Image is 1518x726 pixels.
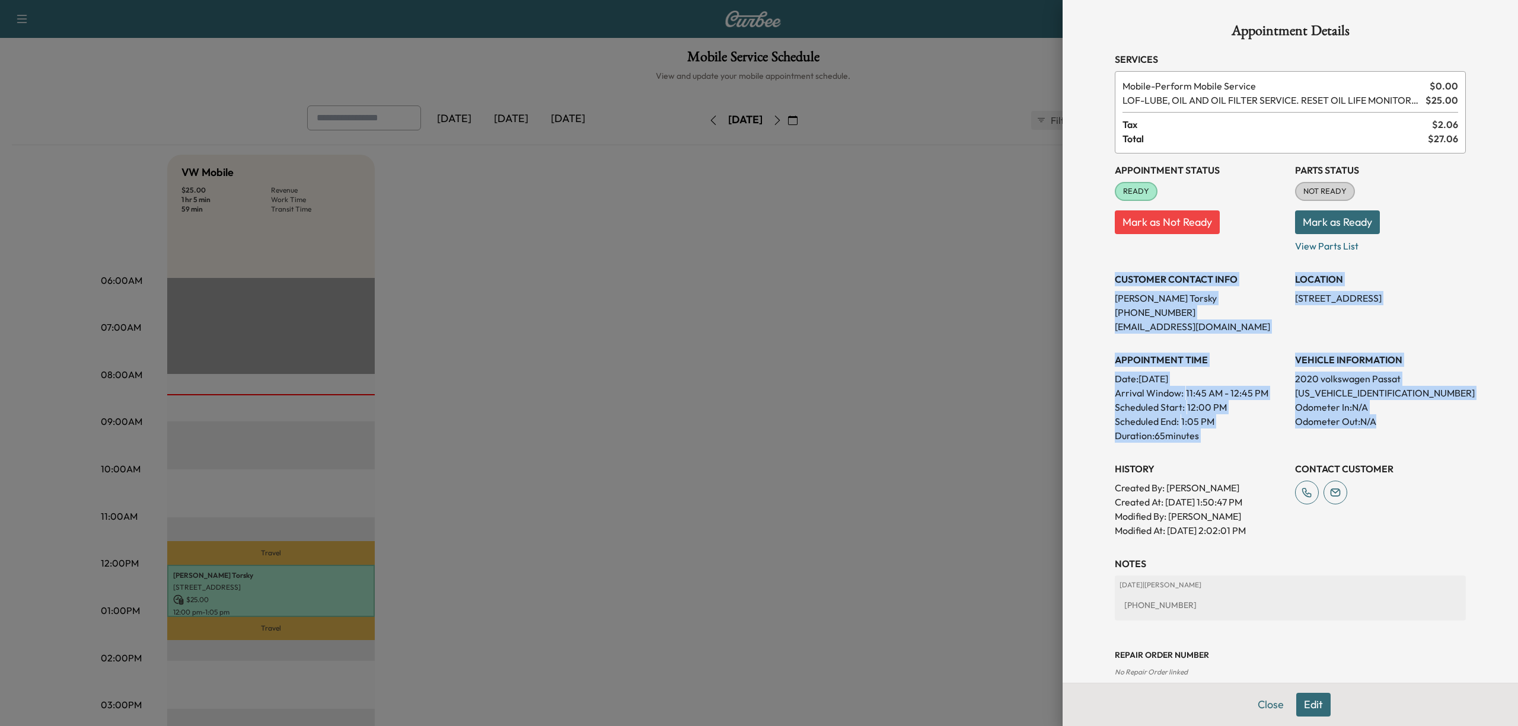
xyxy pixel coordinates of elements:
h3: APPOINTMENT TIME [1115,353,1286,367]
h3: VEHICLE INFORMATION [1295,353,1466,367]
h3: Services [1115,52,1466,66]
p: [DATE] | [PERSON_NAME] [1120,580,1461,590]
h3: LOCATION [1295,272,1466,286]
button: Edit [1296,693,1331,717]
p: [PHONE_NUMBER] [1115,305,1286,319]
p: Scheduled Start: [1115,400,1185,414]
h3: Repair Order number [1115,649,1466,661]
p: Odometer Out: N/A [1295,414,1466,428]
h1: Appointment Details [1115,24,1466,43]
h3: History [1115,462,1286,476]
div: [PHONE_NUMBER] [1120,594,1461,616]
p: [STREET_ADDRESS] [1295,291,1466,305]
p: View Parts List [1295,234,1466,253]
p: Scheduled End: [1115,414,1179,428]
p: Duration: 65 minutes [1115,428,1286,443]
p: 12:00 PM [1187,400,1227,414]
p: [PERSON_NAME] Torsky [1115,291,1286,305]
button: Mark as Ready [1295,210,1380,234]
p: Odometer In: N/A [1295,400,1466,414]
span: READY [1116,186,1156,197]
span: $ 27.06 [1428,132,1458,146]
p: Created At : [DATE] 1:50:47 PM [1115,495,1286,509]
button: Mark as Not Ready [1115,210,1220,234]
button: Close [1250,693,1291,717]
span: Tax [1122,117,1432,132]
p: Created By : [PERSON_NAME] [1115,481,1286,495]
h3: Appointment Status [1115,163,1286,177]
span: NOT READY [1296,186,1354,197]
p: 2020 volkswagen Passat [1295,372,1466,386]
h3: Parts Status [1295,163,1466,177]
span: Total [1122,132,1428,146]
p: 1:05 PM [1181,414,1214,428]
span: No Repair Order linked [1115,667,1188,676]
span: $ 0.00 [1430,79,1458,93]
p: [US_VEHICLE_IDENTIFICATION_NUMBER] [1295,386,1466,400]
h3: CONTACT CUSTOMER [1295,462,1466,476]
span: LUBE, OIL AND OIL FILTER SERVICE. RESET OIL LIFE MONITOR. HAZARDOUS WASTE FEE WILL BE APPLIED. [1122,93,1421,107]
span: $ 25.00 [1425,93,1458,107]
p: Modified By : [PERSON_NAME] [1115,509,1286,523]
p: [EMAIL_ADDRESS][DOMAIN_NAME] [1115,319,1286,334]
p: Date: [DATE] [1115,372,1286,386]
h3: CUSTOMER CONTACT INFO [1115,272,1286,286]
span: $ 2.06 [1432,117,1458,132]
p: Arrival Window: [1115,386,1286,400]
h3: NOTES [1115,557,1466,571]
p: Modified At : [DATE] 2:02:01 PM [1115,523,1286,538]
span: 11:45 AM - 12:45 PM [1186,386,1268,400]
span: Perform Mobile Service [1122,79,1425,93]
